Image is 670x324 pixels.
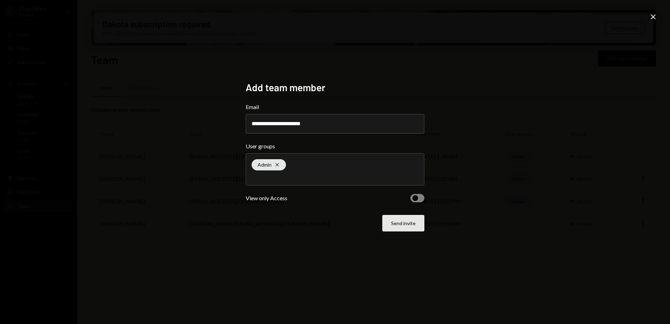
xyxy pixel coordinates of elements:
button: Send invite [382,215,424,231]
h2: Add team member [246,81,424,94]
div: View only Access [246,194,287,202]
label: User groups [246,142,424,150]
div: Admin [252,159,286,170]
label: Email [246,103,424,111]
